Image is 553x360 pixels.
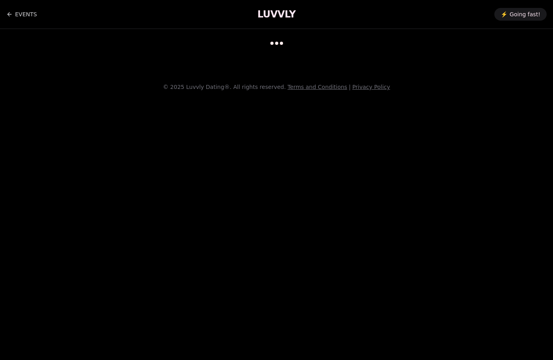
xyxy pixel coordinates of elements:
a: Back to events [6,6,37,22]
span: Going fast! [510,10,540,18]
span: | [349,84,351,90]
span: ⚡️ [501,10,507,18]
a: Terms and Conditions [287,84,347,90]
a: LUVVLY [257,8,295,21]
a: Privacy Policy [352,84,390,90]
